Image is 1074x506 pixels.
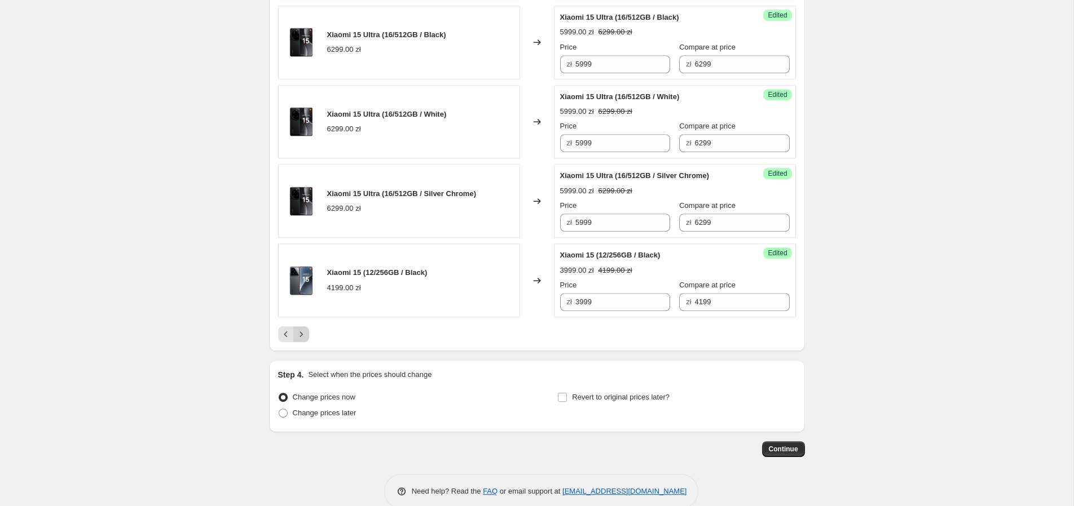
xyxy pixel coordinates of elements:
div: 6299.00 zł [327,203,361,214]
span: Edited [768,248,787,258]
div: 5999.00 zł [560,185,594,197]
img: 15-black_80x.png [284,264,318,298]
span: or email support at [498,487,562,495]
span: Continue [769,445,798,454]
span: Edited [768,11,787,20]
p: Select when the prices should change [308,369,432,380]
span: zł [567,139,572,147]
span: zł [567,298,572,306]
a: [EMAIL_ADDRESS][DOMAIN_NAME] [562,487,686,495]
span: Revert to original prices later? [572,393,670,401]
span: Need help? Read the [412,487,483,495]
span: Xiaomi 15 Ultra (16/512GB / Silver Chrome) [560,171,709,180]
nav: Pagination [278,326,309,342]
span: Price [560,281,577,289]
span: zł [686,139,691,147]
span: Compare at price [679,281,736,289]
button: Previous [278,326,294,342]
span: Edited [768,169,787,178]
button: Next [293,326,309,342]
span: zł [567,218,572,227]
strike: 6299.00 zł [598,26,632,38]
span: Xiaomi 15 Ultra (16/512GB / White) [560,92,680,101]
div: 6299.00 zł [327,44,361,55]
span: Price [560,122,577,130]
div: 4199.00 zł [327,282,361,294]
span: Xiaomi 15 Ultra (16/512GB / Silver Chrome) [327,189,476,198]
a: FAQ [483,487,498,495]
span: Xiaomi 15 (12/256GB / Black) [327,268,428,277]
img: 15_ultra-black_80x.png [284,184,318,218]
span: Price [560,43,577,51]
button: Continue [762,441,805,457]
h2: Step 4. [278,369,304,380]
div: 3999.00 zł [560,265,594,276]
span: Price [560,201,577,210]
strike: 6299.00 zł [598,185,632,197]
span: Change prices later [293,409,356,417]
span: Compare at price [679,201,736,210]
span: zł [686,218,691,227]
div: 5999.00 zł [560,26,594,38]
span: Change prices now [293,393,355,401]
span: zł [567,60,572,68]
strike: 4199.00 zł [598,265,632,276]
span: zł [686,298,691,306]
div: 5999.00 zł [560,106,594,117]
span: Xiaomi 15 Ultra (16/512GB / Black) [560,13,679,21]
span: Edited [768,90,787,99]
span: Xiaomi 15 Ultra (16/512GB / Black) [327,30,446,39]
span: zł [686,60,691,68]
div: 6299.00 zł [327,123,361,135]
span: Xiaomi 15 Ultra (16/512GB / White) [327,110,447,118]
span: Compare at price [679,122,736,130]
img: 15_ultra-black_80x.png [284,25,318,59]
strike: 6299.00 zł [598,106,632,117]
span: Xiaomi 15 (12/256GB / Black) [560,251,661,259]
span: Compare at price [679,43,736,51]
img: 15_ultra-black_80x.png [284,105,318,139]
